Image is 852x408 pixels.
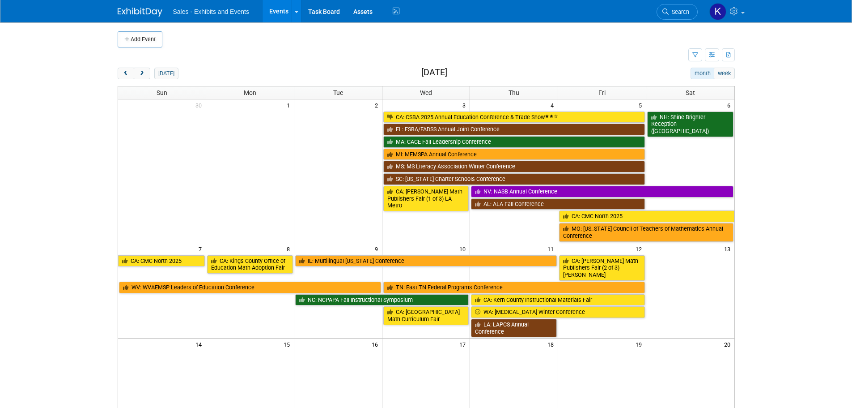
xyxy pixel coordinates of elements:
span: 18 [547,339,558,350]
span: Thu [509,89,519,96]
span: 3 [462,99,470,111]
span: 11 [547,243,558,254]
span: 8 [286,243,294,254]
span: 6 [726,99,734,111]
a: CA: CSBA 2025 Annual Education Conference & Trade Show [383,112,645,123]
a: MA: CACE Fall Leadership Conference [383,136,645,148]
span: Tue [333,89,343,96]
span: 30 [195,99,206,111]
span: Search [669,9,689,15]
a: NV: NASB Annual Conference [471,186,733,198]
span: Sun [157,89,167,96]
span: 2 [374,99,382,111]
a: LA: LAPCS Annual Conference [471,319,557,337]
span: 10 [458,243,470,254]
span: 9 [374,243,382,254]
a: TN: East TN Federal Programs Conference [383,282,645,293]
span: Fri [598,89,606,96]
span: 20 [723,339,734,350]
a: AL: ALA Fall Conference [471,198,645,210]
a: CA: [GEOGRAPHIC_DATA] Math Curriculum Fair [383,306,469,325]
a: CA: Kings County Office of Education Math Adoption Fair [207,255,293,274]
span: 16 [371,339,382,350]
a: CA: [PERSON_NAME] Math Publishers Fair (2 of 3) [PERSON_NAME] [559,255,645,281]
span: 14 [195,339,206,350]
a: IL: Multilingual [US_STATE] Conference [295,255,557,267]
button: week [714,68,734,79]
button: [DATE] [154,68,178,79]
a: CA: Kern County Instructional Materials Fair [471,294,645,306]
button: prev [118,68,134,79]
span: 13 [723,243,734,254]
span: 19 [635,339,646,350]
span: 15 [283,339,294,350]
span: 7 [198,243,206,254]
span: 1 [286,99,294,111]
a: Search [657,4,698,20]
a: MI: MEMSPA Annual Conference [383,149,645,160]
span: Wed [420,89,432,96]
a: CA: CMC North 2025 [559,210,734,222]
a: CA: [PERSON_NAME] Math Publishers Fair (1 of 3) LA Metro [383,186,469,211]
a: CA: CMC North 2025 [118,255,205,267]
img: Kara Haven [709,3,726,20]
a: WA: [MEDICAL_DATA] Winter Conference [471,306,645,318]
span: 17 [458,339,470,350]
a: SC: [US_STATE] Charter Schools Conference [383,173,645,185]
button: month [691,68,714,79]
span: 4 [550,99,558,111]
a: MS: MS Literacy Association Winter Conference [383,161,645,172]
img: ExhibitDay [118,8,162,17]
a: NC: NCPAPA Fall Instructional Symposium [295,294,469,306]
span: Sat [686,89,695,96]
span: Mon [244,89,256,96]
button: next [134,68,150,79]
button: Add Event [118,31,162,47]
a: WV: WVAEMSP Leaders of Education Conference [119,282,381,293]
a: MO: [US_STATE] Council of Teachers of Mathematics Annual Conference [559,223,733,241]
a: FL: FSBA/FADSS Annual Joint Conference [383,124,645,135]
a: NH: Shine Brighter Reception ([GEOGRAPHIC_DATA]) [647,112,733,137]
span: Sales - Exhibits and Events [173,8,249,15]
span: 5 [638,99,646,111]
span: 12 [635,243,646,254]
h2: [DATE] [421,68,447,77]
